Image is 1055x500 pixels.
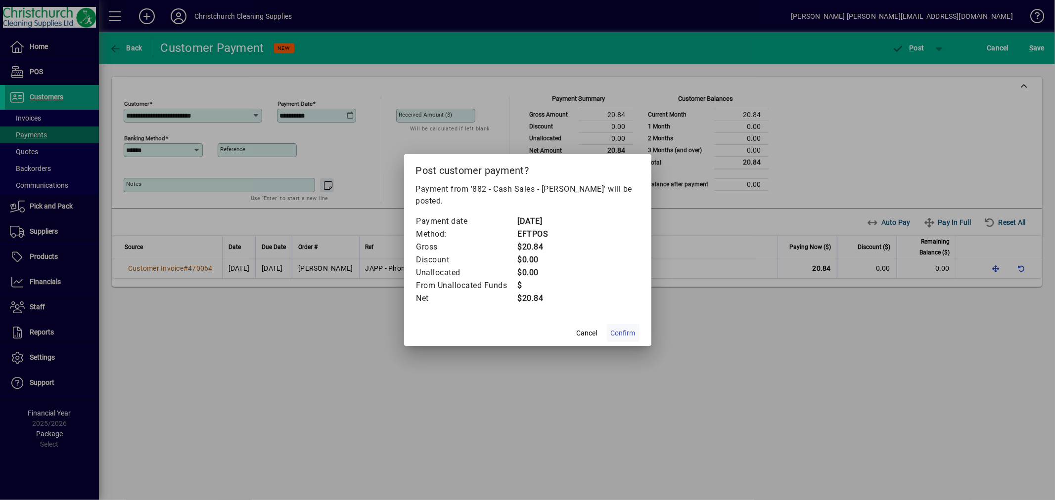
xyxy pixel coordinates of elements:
[517,228,557,241] td: EFTPOS
[517,215,557,228] td: [DATE]
[416,266,517,279] td: Unallocated
[517,279,557,292] td: $
[416,228,517,241] td: Method:
[577,328,597,338] span: Cancel
[416,183,640,207] p: Payment from '882 - Cash Sales - [PERSON_NAME]' will be posted.
[517,292,557,305] td: $20.84
[416,279,517,292] td: From Unallocated Funds
[517,253,557,266] td: $0.00
[571,324,603,342] button: Cancel
[416,253,517,266] td: Discount
[404,154,651,183] h2: Post customer payment?
[607,324,640,342] button: Confirm
[611,328,636,338] span: Confirm
[517,241,557,253] td: $20.84
[416,292,517,305] td: Net
[517,266,557,279] td: $0.00
[416,241,517,253] td: Gross
[416,215,517,228] td: Payment date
